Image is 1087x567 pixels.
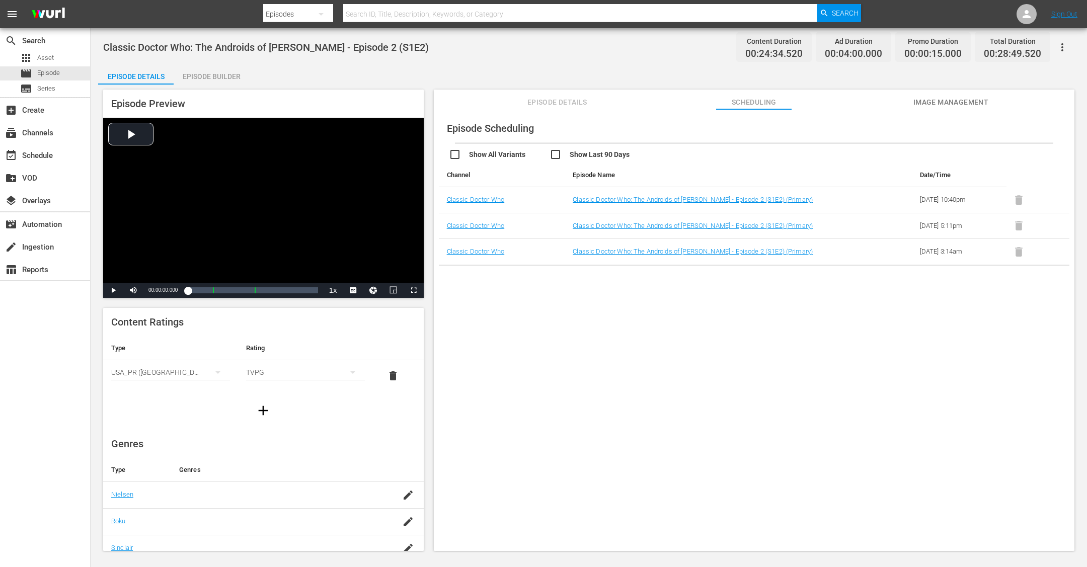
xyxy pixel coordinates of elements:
[148,287,178,293] span: 00:00:00.000
[1051,10,1077,18] a: Sign Out
[103,458,171,482] th: Type
[103,41,429,53] span: Classic Doctor Who: The Androids of [PERSON_NAME] - Episode 2 (S1E2)
[24,3,72,26] img: ans4CAIJ8jUAAAAAAAAAAAAAAAAAAAAAAAAgQb4GAAAAAAAAAAAAAAAAAAAAAAAAJMjXAAAAAAAAAAAAAAAAAAAAAAAAgAT5G...
[37,68,60,78] span: Episode
[103,118,424,298] div: Video Player
[111,438,143,450] span: Genres
[246,358,365,386] div: TVPG
[745,48,803,60] span: 00:24:34.520
[5,172,17,184] span: VOD
[447,122,534,134] span: Episode Scheduling
[383,283,404,298] button: Picture-in-Picture
[111,316,184,328] span: Content Ratings
[37,84,55,94] span: Series
[174,64,249,89] div: Episode Builder
[912,239,1006,265] td: [DATE] 3:14am
[174,64,249,85] button: Episode Builder
[439,163,565,187] th: Channel
[381,364,405,388] button: delete
[123,283,143,298] button: Mute
[5,35,17,47] span: Search
[904,48,962,60] span: 00:00:15.000
[984,34,1041,48] div: Total Duration
[5,195,17,207] span: Overlays
[5,149,17,161] span: Schedule
[904,34,962,48] div: Promo Duration
[171,458,390,482] th: Genres
[20,52,32,64] span: Asset
[103,336,424,391] table: simple table
[447,248,505,255] a: Classic Doctor Who
[447,222,505,229] a: Classic Doctor Who
[111,517,126,525] a: Roku
[447,196,505,203] a: Classic Doctor Who
[912,213,1006,239] td: [DATE] 5:11pm
[103,336,238,360] th: Type
[98,64,174,85] button: Episode Details
[913,96,988,109] span: Image Management
[37,53,54,63] span: Asset
[323,283,343,298] button: Playback Rate
[716,96,792,109] span: Scheduling
[363,283,383,298] button: Jump To Time
[111,98,185,110] span: Episode Preview
[111,491,133,498] a: Nielsen
[5,104,17,116] span: Create
[573,222,813,229] a: Classic Doctor Who: The Androids of [PERSON_NAME] - Episode 2 (S1E2) (Primary)
[5,218,17,230] span: Automation
[5,127,17,139] span: Channels
[404,283,424,298] button: Fullscreen
[188,287,318,293] div: Progress Bar
[745,34,803,48] div: Content Duration
[817,4,861,22] button: Search
[825,34,882,48] div: Ad Duration
[111,358,230,386] div: USA_PR ([GEOGRAPHIC_DATA])
[912,163,1006,187] th: Date/Time
[912,187,1006,213] td: [DATE] 10:40pm
[98,64,174,89] div: Episode Details
[5,241,17,253] span: Ingestion
[343,283,363,298] button: Captions
[6,8,18,20] span: menu
[519,96,595,109] span: Episode Details
[238,336,373,360] th: Rating
[20,67,32,79] span: Episode
[111,544,133,551] a: Sinclair
[573,196,813,203] a: Classic Doctor Who: The Androids of [PERSON_NAME] - Episode 2 (S1E2) (Primary)
[20,83,32,95] span: Series
[565,163,848,187] th: Episode Name
[573,248,813,255] a: Classic Doctor Who: The Androids of [PERSON_NAME] - Episode 2 (S1E2) (Primary)
[832,4,859,22] span: Search
[103,283,123,298] button: Play
[984,48,1041,60] span: 00:28:49.520
[387,370,399,382] span: delete
[825,48,882,60] span: 00:04:00.000
[5,264,17,276] span: Reports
